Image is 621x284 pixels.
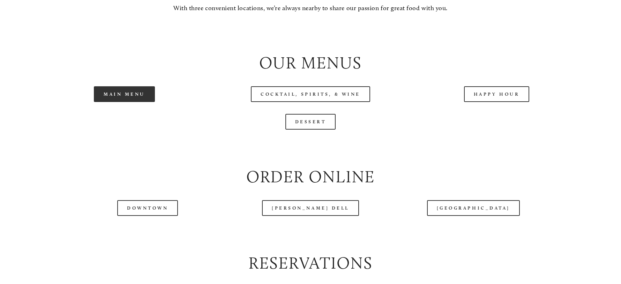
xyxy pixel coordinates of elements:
[37,165,584,188] h2: Order Online
[37,252,584,275] h2: Reservations
[251,86,370,102] a: Cocktail, Spirits, & Wine
[427,200,520,216] a: [GEOGRAPHIC_DATA]
[117,200,178,216] a: Downtown
[37,51,584,74] h2: Our Menus
[285,114,336,130] a: Dessert
[464,86,530,102] a: Happy Hour
[94,86,155,102] a: Main Menu
[262,200,359,216] a: [PERSON_NAME] Dell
